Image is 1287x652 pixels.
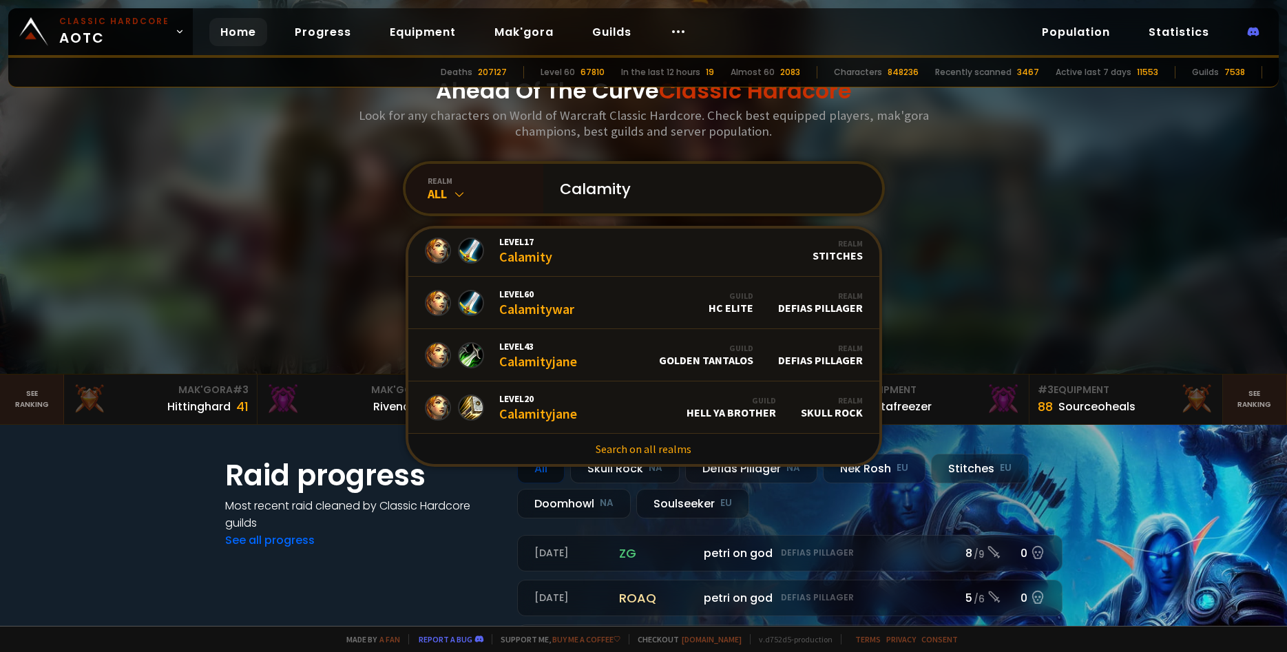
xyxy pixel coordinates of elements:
div: Mak'Gora [266,383,441,397]
a: Mak'Gora#3Hittinghard41 [64,375,257,424]
h1: Raid progress [225,454,501,497]
small: NA [649,461,662,475]
small: EU [1000,461,1012,475]
div: Realm [813,238,863,249]
a: Report a bug [419,634,472,644]
a: Mak'gora [483,18,565,46]
a: Guilds [581,18,642,46]
a: #2Equipment88Notafreezer [837,375,1029,424]
a: Equipment [379,18,467,46]
div: Defias Pillager [778,343,863,367]
div: 41 [236,397,249,416]
div: Soulseeker [636,489,749,518]
div: HC Elite [709,291,753,315]
small: EU [897,461,908,475]
small: EU [720,496,732,510]
div: Stitches [931,454,1029,483]
a: Population [1031,18,1121,46]
a: #3Equipment88Sourceoheals [1029,375,1222,424]
div: 11553 [1137,66,1158,78]
div: Level 60 [541,66,575,78]
div: Guild [687,395,776,406]
div: Notafreezer [866,398,932,415]
span: Classic Hardcore [659,75,852,106]
div: 67810 [580,66,605,78]
h3: Look for any characters on World of Warcraft Classic Hardcore. Check best equipped players, mak'g... [353,107,934,139]
a: Seeranking [1223,375,1287,424]
input: Search a character... [552,164,866,213]
div: Defias Pillager [778,291,863,315]
div: Equipment [845,383,1021,397]
a: [DATE]zgpetri on godDefias Pillager8 /90 [517,535,1063,571]
div: Guild [659,343,753,353]
div: Skull Rock [570,454,680,483]
div: Calamityjane [499,392,577,422]
span: Made by [338,634,400,644]
a: Level20CalamityjaneGuildHell Ya BrotherRealmSkull Rock [408,381,879,434]
div: Realm [778,343,863,353]
div: Guilds [1192,66,1219,78]
div: realm [428,176,543,186]
div: Calamity [499,235,552,265]
span: Level 17 [499,235,552,248]
span: Level 43 [499,340,577,353]
div: Rivench [373,398,417,415]
a: Classic HardcoreAOTC [8,8,193,55]
div: 3467 [1017,66,1039,78]
a: See all progress [225,532,315,548]
a: Terms [855,634,881,644]
div: 88 [1038,397,1053,416]
span: v. d752d5 - production [750,634,833,644]
div: In the last 12 hours [621,66,700,78]
div: Guild [709,291,753,301]
a: Buy me a coffee [552,634,620,644]
div: Skull Rock [801,395,863,419]
div: Recently scanned [935,66,1012,78]
span: Checkout [629,634,742,644]
div: Realm [778,291,863,301]
a: a fan [379,634,400,644]
div: Mak'Gora [72,383,248,397]
div: Realm [801,395,863,406]
h4: Most recent raid cleaned by Classic Hardcore guilds [225,497,501,532]
a: Level43CalamityjaneGuildGolden TantalosRealmDefias Pillager [408,329,879,381]
div: Doomhowl [517,489,631,518]
div: 848236 [888,66,919,78]
small: Classic Hardcore [59,15,169,28]
div: Calamitywar [499,288,574,317]
a: Statistics [1138,18,1220,46]
a: Privacy [886,634,916,644]
div: Equipment [1038,383,1213,397]
div: Nek'Rosh [823,454,925,483]
h1: Ahead Of The Curve [436,74,852,107]
a: [DOMAIN_NAME] [682,634,742,644]
span: # 3 [1038,383,1054,397]
span: AOTC [59,15,169,48]
div: 207127 [478,66,507,78]
div: Characters [834,66,882,78]
span: Level 60 [499,288,574,300]
div: 19 [706,66,714,78]
div: Stitches [813,238,863,262]
div: Defias Pillager [685,454,817,483]
div: Almost 60 [731,66,775,78]
div: Calamityjane [499,340,577,370]
span: Support me, [492,634,620,644]
div: Sourceoheals [1058,398,1136,415]
div: 7538 [1224,66,1245,78]
span: Level 20 [499,392,577,405]
a: Search on all realms [408,434,879,464]
a: [DATE]roaqpetri on godDefias Pillager5 /60 [517,580,1063,616]
div: Hell Ya Brother [687,395,776,419]
div: All [517,454,565,483]
div: Active last 7 days [1056,66,1131,78]
small: NA [600,496,614,510]
div: 2083 [780,66,800,78]
a: Level17CalamityRealmStitches [408,224,879,277]
a: Consent [921,634,958,644]
div: Deaths [441,66,472,78]
div: Golden Tantalos [659,343,753,367]
span: # 3 [233,383,249,397]
div: Hittinghard [167,398,231,415]
a: Level60CalamitywarGuildHC EliteRealmDefias Pillager [408,277,879,329]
